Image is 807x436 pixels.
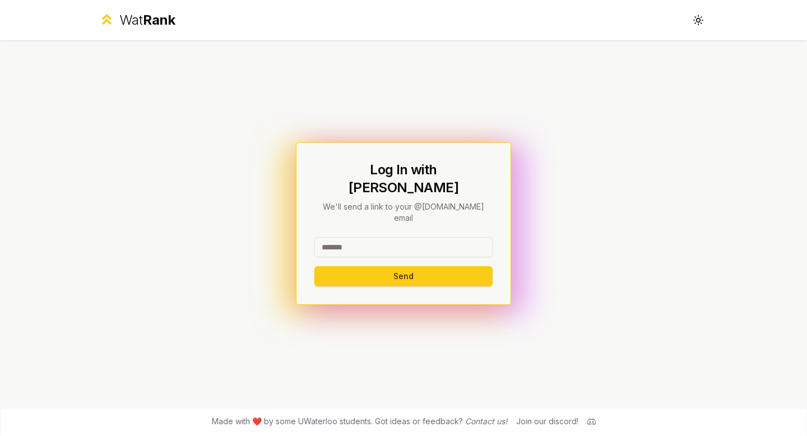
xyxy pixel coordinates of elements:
[314,266,493,286] button: Send
[314,161,493,197] h1: Log In with [PERSON_NAME]
[119,11,175,29] div: Wat
[212,416,507,427] span: Made with ❤️ by some UWaterloo students. Got ideas or feedback?
[314,201,493,224] p: We'll send a link to your @[DOMAIN_NAME] email
[99,11,175,29] a: WatRank
[143,12,175,28] span: Rank
[465,416,507,426] a: Contact us!
[516,416,578,427] div: Join our discord!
